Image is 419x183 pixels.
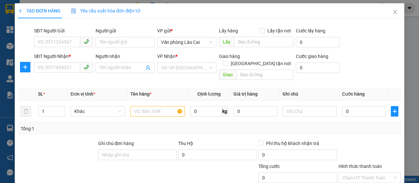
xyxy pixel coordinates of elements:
div: SĐT Người Gửi [34,27,93,34]
div: VP gửi [157,27,216,34]
input: Ghi Chú [282,106,337,117]
span: Văn phòng Lào Cai [161,37,212,47]
span: VP Nhận [157,54,175,59]
span: Giao [219,69,236,80]
span: Khác [74,106,121,116]
label: Cước lấy hàng [296,28,325,33]
span: Phí thu hộ khách nhận trả [264,140,322,147]
div: Tổng: 1 [21,125,162,132]
span: kg [222,106,228,117]
button: Close [386,3,404,22]
th: Ghi chú [280,88,339,101]
input: Dọc đường [236,69,293,80]
button: delete [21,106,31,117]
input: Ghi chú đơn hàng [98,150,177,160]
span: close [392,9,398,15]
span: SL [38,91,43,97]
img: icon [71,9,76,14]
span: Giao hàng [219,54,240,59]
input: Cước giao hàng [296,63,339,73]
span: plus [20,64,30,70]
span: Lấy [219,37,234,47]
span: plus [18,9,23,13]
span: phone [84,39,89,44]
label: Cước giao hàng [296,54,328,59]
span: Thu Hộ [178,141,193,146]
span: user-add [145,65,151,70]
div: SĐT Người Nhận [34,53,93,60]
span: TẠO ĐƠN HÀNG [18,8,61,13]
span: plus [391,109,398,114]
span: phone [84,64,89,70]
input: Cước lấy hàng [296,37,339,47]
span: Định lượng [197,91,221,97]
span: Tổng cước [258,164,280,169]
label: Hình thức thanh toán [338,164,382,169]
button: plus [391,106,398,117]
button: plus [20,62,30,72]
span: Lấy hàng [219,28,238,33]
input: VD: Bàn, Ghế [130,106,185,117]
span: Tên hàng [130,91,152,97]
span: Yêu cầu xuất hóa đơn điện tử [71,8,140,13]
label: Ghi chú đơn hàng [98,141,134,146]
span: [GEOGRAPHIC_DATA] tận nơi [228,60,293,67]
span: Đơn vị tính [70,91,95,97]
input: 0 [233,106,277,117]
span: Giá trị hàng [233,91,258,97]
div: Người gửi [96,27,155,34]
input: Dọc đường [234,37,293,47]
div: Người nhận [96,53,155,60]
span: Lấy tận nơi [265,27,293,34]
span: Cước hàng [342,91,365,97]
